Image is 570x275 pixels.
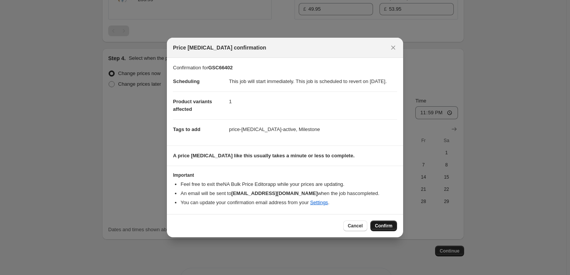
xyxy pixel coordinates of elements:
[181,190,397,197] li: An email will be sent to when the job has completed .
[231,190,318,196] b: [EMAIL_ADDRESS][DOMAIN_NAME]
[310,200,328,205] a: Settings
[229,72,397,91] dd: This job will start immediately. This job is scheduled to revert on [DATE].
[173,99,212,112] span: Product variants affected
[173,78,200,84] span: Scheduling
[229,119,397,139] dd: price-[MEDICAL_DATA]-active, Milestone
[181,199,397,206] li: You can update your confirmation email address from your .
[370,221,397,231] button: Confirm
[173,172,397,178] h3: Important
[173,126,200,132] span: Tags to add
[348,223,363,229] span: Cancel
[173,44,266,51] span: Price [MEDICAL_DATA] confirmation
[343,221,367,231] button: Cancel
[208,65,232,70] b: GSC66402
[181,181,397,188] li: Feel free to exit the NA Bulk Price Editor app while your prices are updating.
[375,223,392,229] span: Confirm
[173,153,355,158] b: A price [MEDICAL_DATA] like this usually takes a minute or less to complete.
[173,64,397,72] p: Confirmation for
[229,91,397,112] dd: 1
[388,42,399,53] button: Close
